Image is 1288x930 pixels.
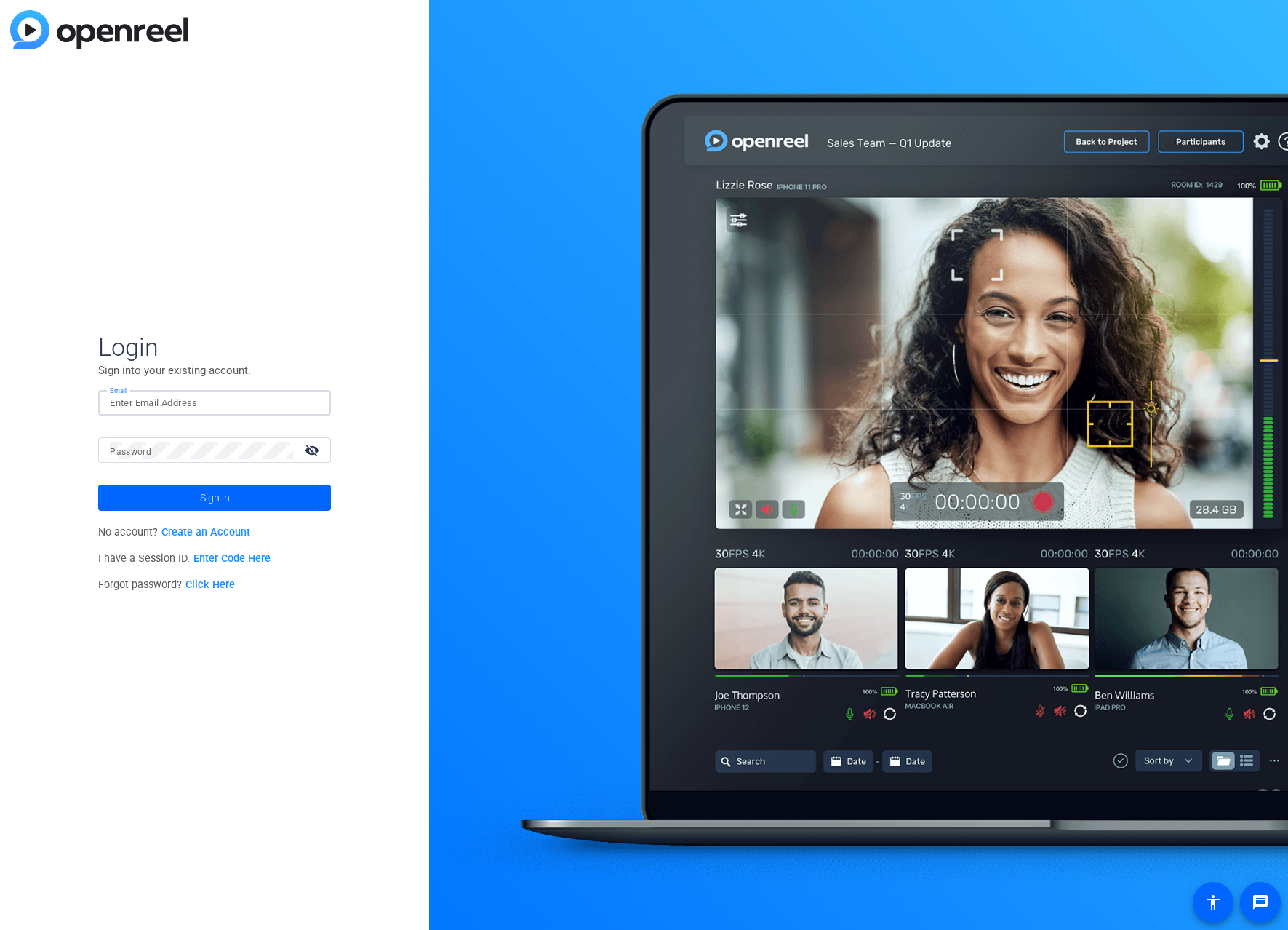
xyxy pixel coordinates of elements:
img: blue-gradient.svg [10,10,188,49]
a: Create an Account [161,526,250,538]
mat-icon: message [1252,894,1269,911]
span: Login [98,332,331,362]
span: No account? [98,526,250,538]
mat-icon: accessibility [1204,894,1222,911]
span: Forgot password? [98,579,235,591]
p: Sign into your existing account. [98,362,331,378]
a: Click Here [185,579,235,591]
mat-icon: visibility_off [296,440,331,461]
input: Enter Email Address [110,394,319,412]
mat-label: Email [110,386,128,394]
button: Sign in [98,485,331,511]
mat-label: Password [110,447,151,457]
a: Enter Code Here [193,552,271,565]
span: Sign in [200,480,230,516]
span: I have a Session ID. [98,552,271,565]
